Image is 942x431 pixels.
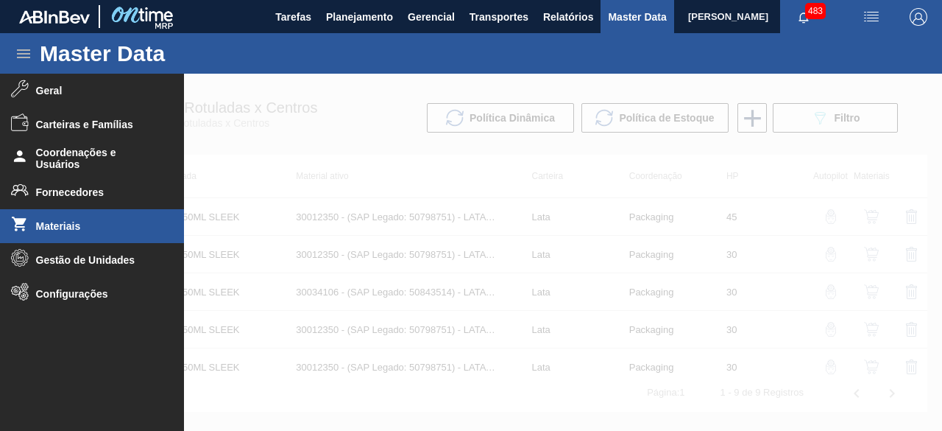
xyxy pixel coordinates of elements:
[19,10,90,24] img: TNhmsLtSVTkK8tSr43FrP2fwEKptu5GPRR3wAAAABJRU5ErkJggg==
[36,186,157,198] span: Fornecedores
[910,8,927,26] img: Logout
[470,8,528,26] span: Transportes
[326,8,393,26] span: Planejamento
[275,8,311,26] span: Tarefas
[408,8,455,26] span: Gerencial
[36,119,157,130] span: Carteiras e Famílias
[863,8,880,26] img: userActions
[36,220,157,232] span: Materiais
[36,254,157,266] span: Gestão de Unidades
[36,288,157,300] span: Configurações
[36,147,157,170] span: Coordenações e Usuários
[40,45,301,62] h1: Master Data
[36,85,157,97] span: Geral
[608,8,666,26] span: Master Data
[805,3,826,19] span: 483
[780,7,827,27] button: Notificações
[543,8,593,26] span: Relatórios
